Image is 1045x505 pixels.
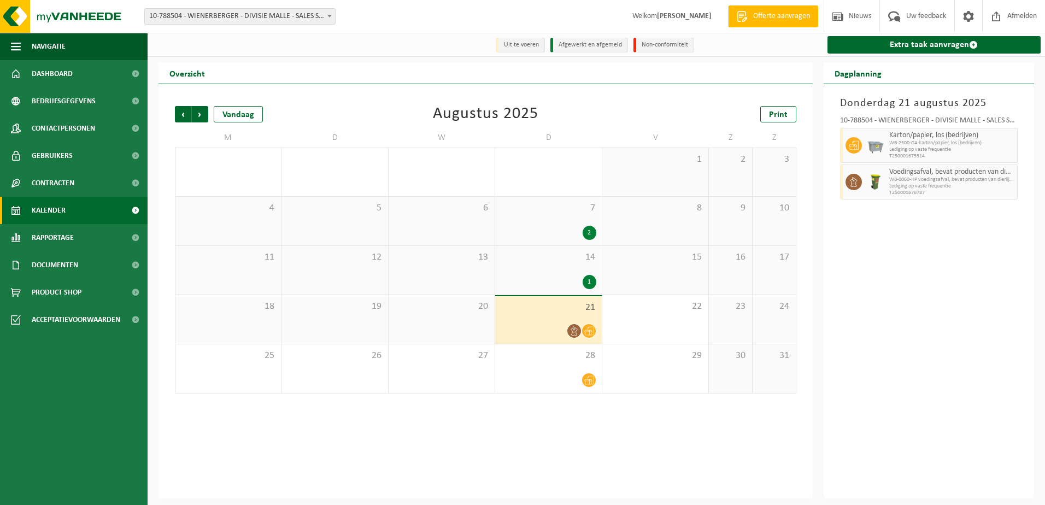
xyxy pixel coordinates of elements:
span: 11 [181,251,275,263]
div: Augustus 2025 [433,106,538,122]
span: Karton/papier, los (bedrijven) [889,131,1015,140]
img: WB-2500-GAL-GY-01 [867,137,884,154]
span: 14 [501,251,596,263]
span: 10 [758,202,790,214]
span: 7 [501,202,596,214]
span: 6 [394,202,489,214]
span: 22 [608,301,703,313]
span: 16 [714,251,747,263]
span: 15 [608,251,703,263]
span: 31 [758,350,790,362]
span: Navigatie [32,33,66,60]
li: Uit te voeren [496,38,545,52]
span: 19 [287,301,382,313]
span: 30 [714,350,747,362]
div: 1 [583,275,596,289]
span: 3 [758,154,790,166]
span: T250001676787 [889,190,1015,196]
td: M [175,128,281,148]
span: Lediging op vaste frequentie [889,183,1015,190]
span: 26 [287,350,382,362]
strong: [PERSON_NAME] [657,12,712,20]
span: 5 [287,202,382,214]
span: T250001675514 [889,153,1015,160]
td: Z [709,128,753,148]
img: WB-0060-HPE-GN-50 [867,174,884,190]
span: Offerte aanvragen [750,11,813,22]
span: 27 [394,350,489,362]
h2: Overzicht [158,62,216,84]
span: Rapportage [32,224,74,251]
div: 10-788504 - WIENERBERGER - DIVISIE MALLE - SALES SUPPORT CENTER - MALLE [840,117,1018,128]
span: 1 [608,154,703,166]
div: Vandaag [214,106,263,122]
span: 17 [758,251,790,263]
span: 8 [608,202,703,214]
td: Z [753,128,796,148]
span: Gebruikers [32,142,73,169]
div: 2 [583,226,596,240]
h3: Donderdag 21 augustus 2025 [840,95,1018,111]
h2: Dagplanning [824,62,893,84]
span: 12 [287,251,382,263]
span: 9 [714,202,747,214]
span: 10-788504 - WIENERBERGER - DIVISIE MALLE - SALES SUPPORT CENTER - MALLE [144,8,336,25]
a: Extra taak aanvragen [827,36,1041,54]
span: Contactpersonen [32,115,95,142]
span: Dashboard [32,60,73,87]
span: 10-788504 - WIENERBERGER - DIVISIE MALLE - SALES SUPPORT CENTER - MALLE [145,9,335,24]
a: Print [760,106,796,122]
span: 28 [501,350,596,362]
span: Vorige [175,106,191,122]
span: 25 [181,350,275,362]
span: 18 [181,301,275,313]
span: Acceptatievoorwaarden [32,306,120,333]
span: WB-0060-HP voedingsafval, bevat producten van dierlijke oors [889,177,1015,183]
td: D [281,128,388,148]
span: 23 [714,301,747,313]
span: Contracten [32,169,74,197]
span: Lediging op vaste frequentie [889,146,1015,153]
span: Kalender [32,197,66,224]
td: D [495,128,602,148]
span: 29 [608,350,703,362]
span: WB-2500-GA karton/papier, los (bedrijven) [889,140,1015,146]
span: 2 [714,154,747,166]
span: Documenten [32,251,78,279]
li: Afgewerkt en afgemeld [550,38,628,52]
span: 21 [501,302,596,314]
td: W [389,128,495,148]
span: Voedingsafval, bevat producten van dierlijke oorsprong, onverpakt, categorie 3 [889,168,1015,177]
td: V [602,128,709,148]
span: 13 [394,251,489,263]
span: 24 [758,301,790,313]
span: Print [769,110,788,119]
li: Non-conformiteit [633,38,694,52]
span: 20 [394,301,489,313]
span: Product Shop [32,279,81,306]
span: Bedrijfsgegevens [32,87,96,115]
span: Volgende [192,106,208,122]
span: 4 [181,202,275,214]
a: Offerte aanvragen [728,5,818,27]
